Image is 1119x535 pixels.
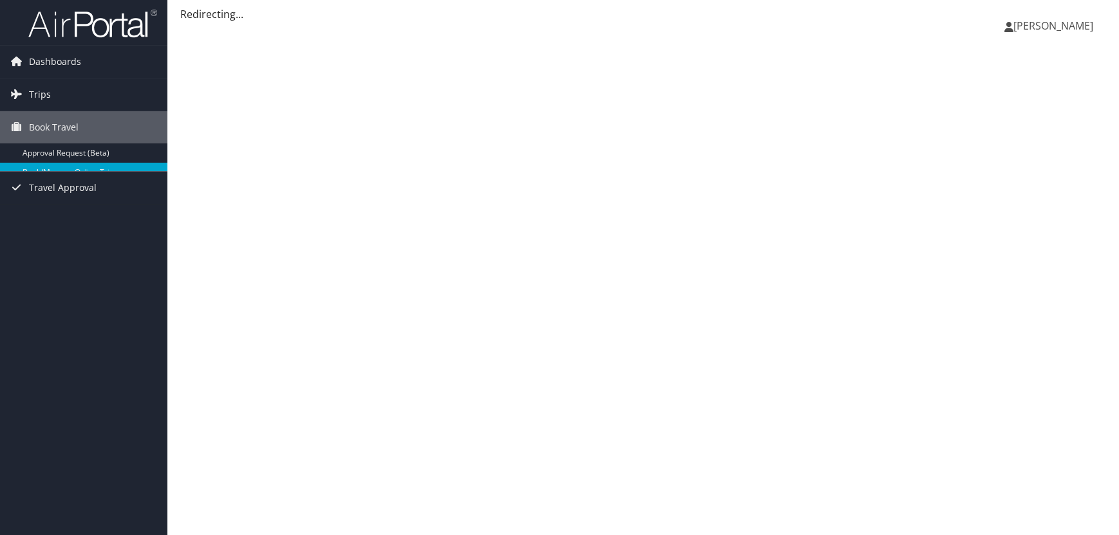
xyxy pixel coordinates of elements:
span: Book Travel [29,111,79,143]
span: Travel Approval [29,172,97,204]
span: Dashboards [29,46,81,78]
div: Redirecting... [180,6,1106,22]
a: [PERSON_NAME] [1004,6,1106,45]
img: airportal-logo.png [28,8,157,39]
span: Trips [29,78,51,111]
span: [PERSON_NAME] [1013,19,1093,33]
